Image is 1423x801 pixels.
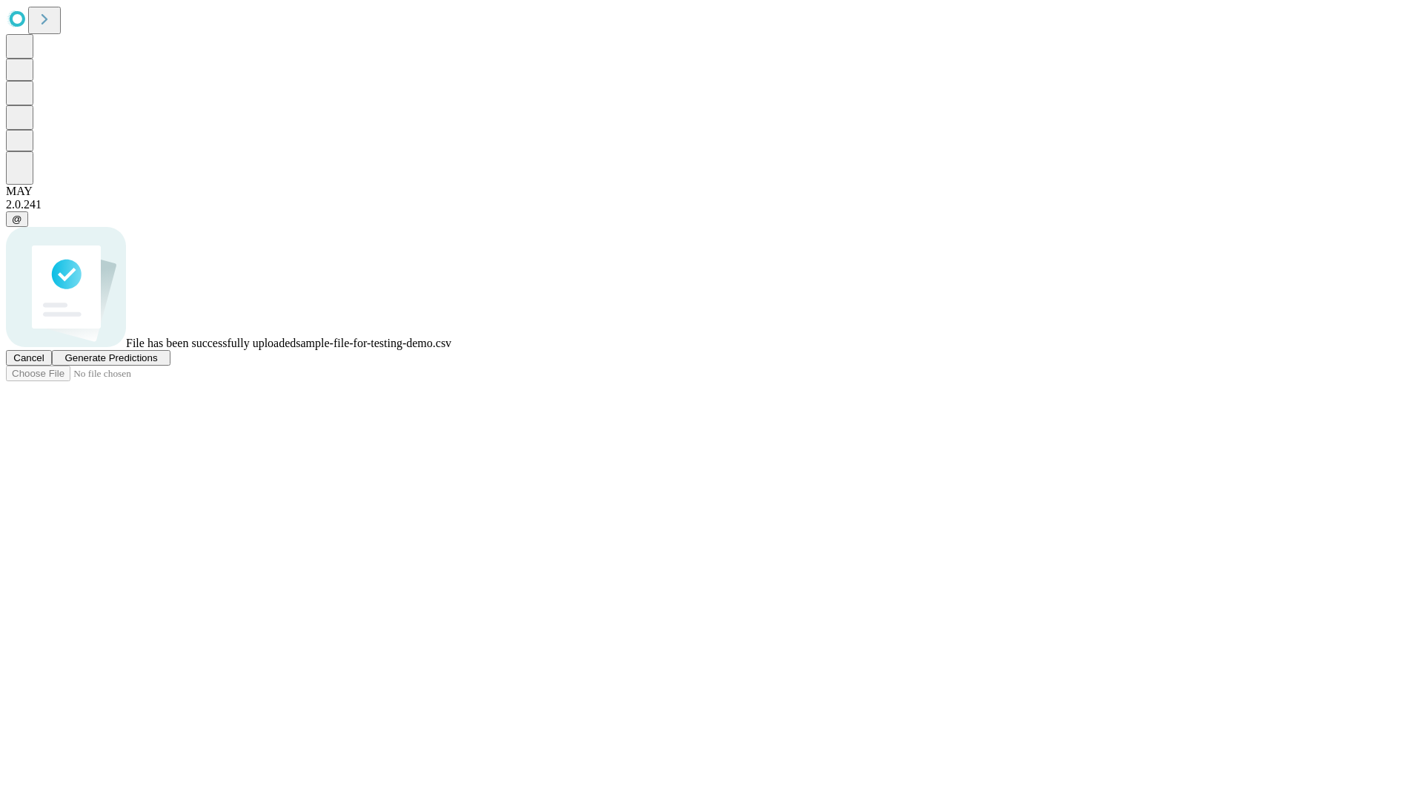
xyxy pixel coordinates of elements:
div: 2.0.241 [6,198,1417,211]
span: File has been successfully uploaded [126,337,296,349]
span: @ [12,214,22,225]
span: sample-file-for-testing-demo.csv [296,337,451,349]
span: Cancel [13,352,44,363]
div: MAY [6,185,1417,198]
button: Cancel [6,350,52,366]
button: @ [6,211,28,227]
span: Generate Predictions [64,352,157,363]
button: Generate Predictions [52,350,170,366]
